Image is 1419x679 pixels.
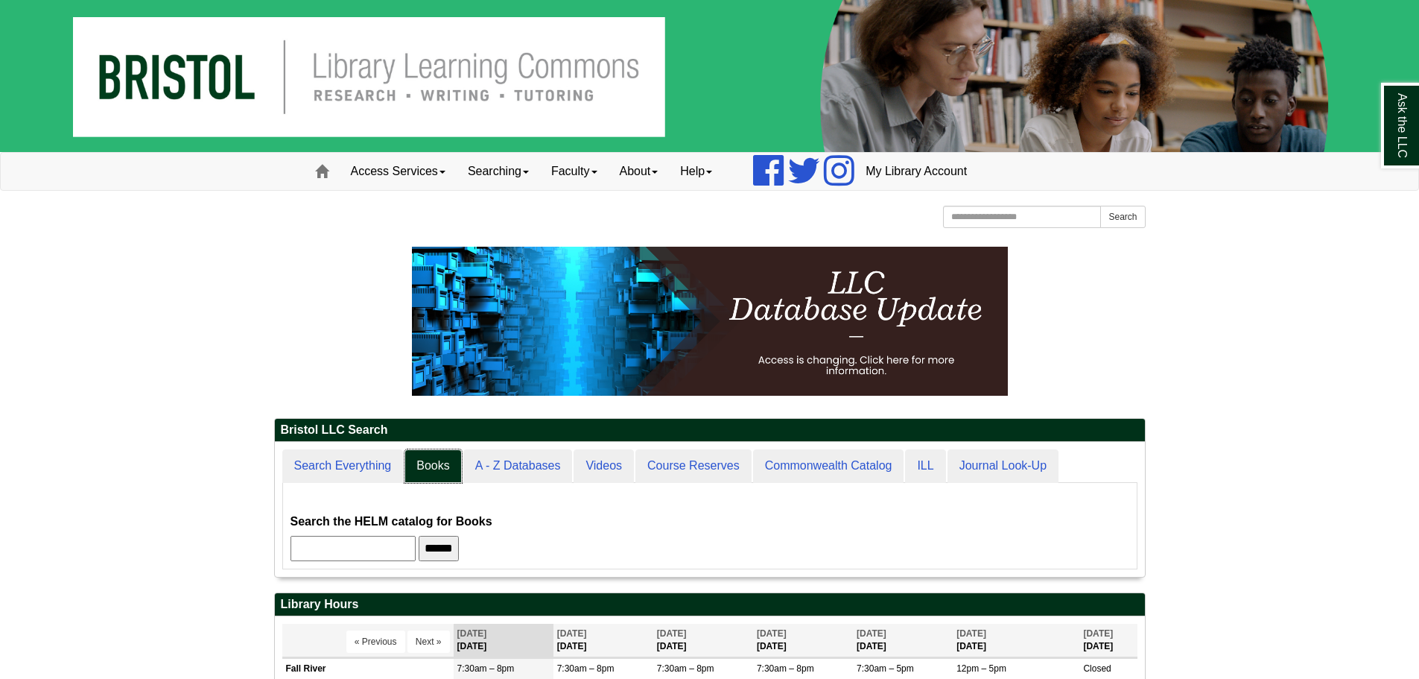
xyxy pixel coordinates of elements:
[657,663,714,674] span: 7:30am – 8pm
[275,593,1145,616] h2: Library Hours
[340,153,457,190] a: Access Services
[540,153,609,190] a: Faculty
[457,628,487,639] span: [DATE]
[753,624,853,657] th: [DATE]
[412,247,1008,396] img: HTML tutorial
[553,624,653,657] th: [DATE]
[757,663,814,674] span: 7:30am – 8pm
[1079,624,1137,657] th: [DATE]
[557,663,615,674] span: 7:30am – 8pm
[653,624,753,657] th: [DATE]
[574,449,634,483] a: Videos
[947,449,1058,483] a: Journal Look-Up
[346,631,405,653] button: « Previous
[956,663,1006,674] span: 12pm – 5pm
[454,624,553,657] th: [DATE]
[463,449,573,483] a: A - Z Databases
[635,449,752,483] a: Course Reserves
[905,449,945,483] a: ILL
[291,511,492,532] label: Search the HELM catalog for Books
[1083,628,1113,639] span: [DATE]
[853,624,953,657] th: [DATE]
[407,631,450,653] button: Next »
[857,628,886,639] span: [DATE]
[1100,206,1145,228] button: Search
[404,449,461,483] a: Books
[282,449,404,483] a: Search Everything
[657,628,687,639] span: [DATE]
[291,490,1129,561] div: Books
[557,628,587,639] span: [DATE]
[857,663,914,674] span: 7:30am – 5pm
[953,624,1079,657] th: [DATE]
[457,663,515,674] span: 7:30am – 8pm
[1083,663,1111,674] span: Closed
[753,449,904,483] a: Commonwealth Catalog
[275,419,1145,442] h2: Bristol LLC Search
[669,153,723,190] a: Help
[609,153,670,190] a: About
[757,628,787,639] span: [DATE]
[956,628,986,639] span: [DATE]
[457,153,540,190] a: Searching
[854,153,978,190] a: My Library Account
